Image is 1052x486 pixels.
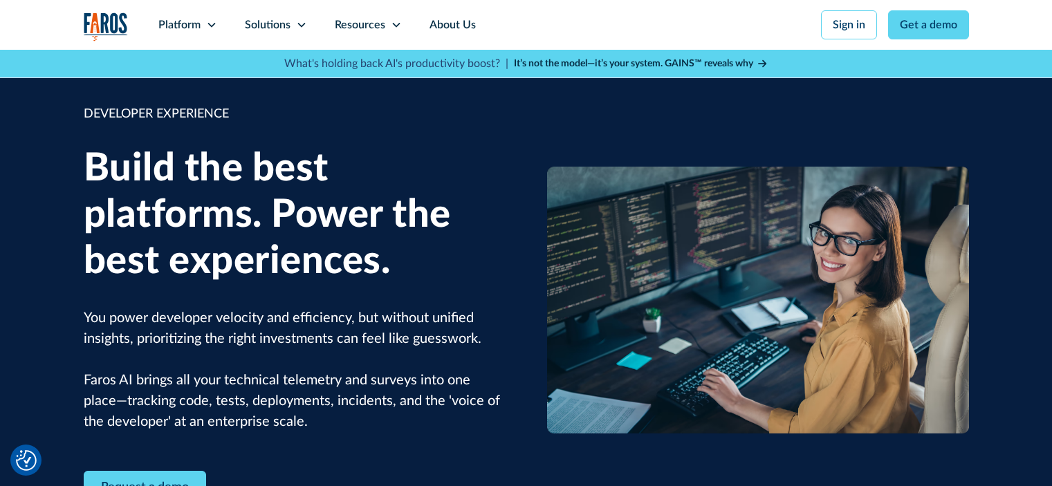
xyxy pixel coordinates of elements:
[84,12,128,41] a: home
[245,17,290,33] div: Solutions
[84,12,128,41] img: Logo of the analytics and reporting company Faros.
[84,308,506,432] p: You power developer velocity and efficiency, but without unified insights, prioritizing the right...
[16,450,37,471] button: Cookie Settings
[158,17,201,33] div: Platform
[335,17,385,33] div: Resources
[888,10,969,39] a: Get a demo
[84,146,506,286] h1: Build the best platforms. Power the best experiences.
[284,55,508,72] p: What's holding back AI's productivity boost? |
[821,10,877,39] a: Sign in
[514,59,753,68] strong: It’s not the model—it’s your system. GAINS™ reveals why
[16,450,37,471] img: Revisit consent button
[514,57,768,71] a: It’s not the model—it’s your system. GAINS™ reveals why
[84,105,506,124] div: DEVELOPER EXPERIENCE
